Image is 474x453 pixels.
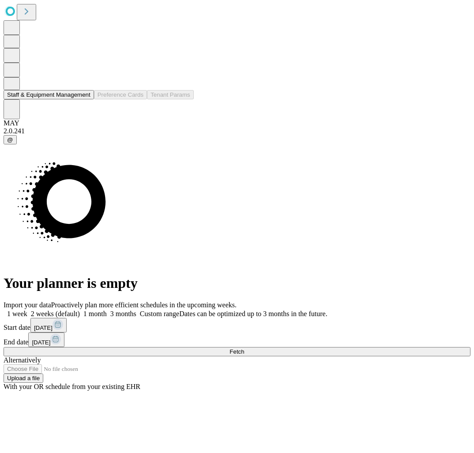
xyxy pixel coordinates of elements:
[4,119,470,127] div: MAY
[4,383,140,390] span: With your OR schedule from your existing EHR
[4,374,43,383] button: Upload a file
[4,318,470,332] div: Start date
[4,356,41,364] span: Alternatively
[4,275,470,291] h1: Your planner is empty
[51,301,237,309] span: Proactively plan more efficient schedules in the upcoming weeks.
[94,90,147,99] button: Preference Cards
[147,90,194,99] button: Tenant Params
[4,332,470,347] div: End date
[28,332,64,347] button: [DATE]
[179,310,327,317] span: Dates can be optimized up to 3 months in the future.
[4,127,470,135] div: 2.0.241
[7,310,27,317] span: 1 week
[34,325,53,331] span: [DATE]
[31,310,80,317] span: 2 weeks (default)
[140,310,179,317] span: Custom range
[32,339,50,346] span: [DATE]
[110,310,136,317] span: 3 months
[7,136,13,143] span: @
[4,90,94,99] button: Staff & Equipment Management
[30,318,67,332] button: [DATE]
[4,347,470,356] button: Fetch
[83,310,107,317] span: 1 month
[4,135,17,144] button: @
[229,348,244,355] span: Fetch
[4,301,51,309] span: Import your data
